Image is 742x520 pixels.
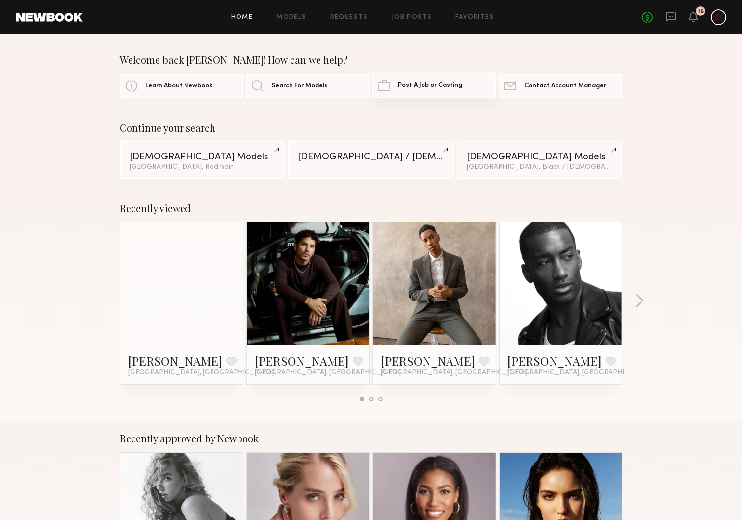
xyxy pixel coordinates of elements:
div: Welcome back [PERSON_NAME]! How can we help? [120,54,622,66]
a: [DEMOGRAPHIC_DATA] Models[GEOGRAPHIC_DATA], Red hair [120,141,285,179]
span: Learn About Newbook [145,83,212,89]
a: [PERSON_NAME] [381,353,475,369]
a: Job Posts [392,14,432,21]
div: Continue your search [120,122,622,134]
div: Recently viewed [120,202,622,214]
a: Models [276,14,306,21]
div: [GEOGRAPHIC_DATA], Black / [DEMOGRAPHIC_DATA] [467,164,612,171]
span: [GEOGRAPHIC_DATA], [GEOGRAPHIC_DATA] [507,369,654,377]
a: Contact Account Manager [499,74,622,98]
a: Requests [330,14,368,21]
a: Favorites [455,14,494,21]
div: [DEMOGRAPHIC_DATA] Models [467,152,612,162]
a: Search For Models [246,74,370,98]
a: Post A Job or Casting [372,73,496,98]
span: [GEOGRAPHIC_DATA], [GEOGRAPHIC_DATA] [255,369,401,377]
a: [PERSON_NAME] [255,353,349,369]
a: [DEMOGRAPHIC_DATA] / [DEMOGRAPHIC_DATA] [288,141,453,179]
span: Post A Job or Casting [398,82,462,89]
a: [PERSON_NAME] [128,353,222,369]
a: [DEMOGRAPHIC_DATA] Models[GEOGRAPHIC_DATA], Black / [DEMOGRAPHIC_DATA] [457,141,622,179]
div: 18 [698,9,704,14]
span: [GEOGRAPHIC_DATA], [GEOGRAPHIC_DATA] [381,369,527,377]
a: [PERSON_NAME] [507,353,602,369]
span: Search For Models [271,83,328,89]
a: Home [231,14,253,21]
div: [DEMOGRAPHIC_DATA] Models [130,152,275,162]
a: Learn About Newbook [120,74,243,98]
div: [DEMOGRAPHIC_DATA] / [DEMOGRAPHIC_DATA] [298,152,444,162]
span: [GEOGRAPHIC_DATA], [GEOGRAPHIC_DATA] [128,369,274,377]
div: [GEOGRAPHIC_DATA], Red hair [130,164,275,171]
span: Contact Account Manager [524,83,606,89]
div: Recently approved by Newbook [120,433,622,444]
